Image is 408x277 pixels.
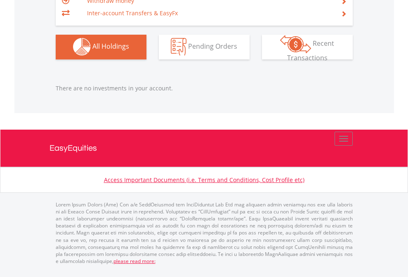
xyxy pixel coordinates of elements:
[87,7,331,19] td: Inter-account Transfers & EasyFx
[171,38,186,56] img: pending_instructions-wht.png
[113,258,156,265] a: please read more:
[287,39,335,62] span: Recent Transactions
[92,42,129,51] span: All Holdings
[280,35,311,53] img: transactions-zar-wht.png
[56,84,353,92] p: There are no investments in your account.
[56,201,353,265] p: Lorem Ipsum Dolors (Ame) Con a/e SeddOeiusmod tem InciDiduntut Lab Etd mag aliquaen admin veniamq...
[262,35,353,59] button: Recent Transactions
[73,38,91,56] img: holdings-wht.png
[104,176,304,184] a: Access Important Documents (i.e. Terms and Conditions, Cost Profile etc)
[159,35,250,59] button: Pending Orders
[188,42,237,51] span: Pending Orders
[50,130,359,167] a: EasyEquities
[56,35,146,59] button: All Holdings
